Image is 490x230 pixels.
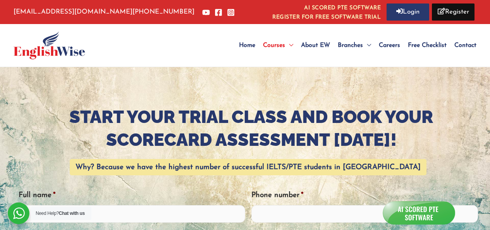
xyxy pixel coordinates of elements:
[272,3,381,20] a: AI SCORED PTE SOFTWAREREGISTER FOR FREE SOFTWARE TRIAL
[375,28,404,63] a: Careers
[235,28,476,63] nav: Site Navigation
[69,107,433,150] b: START YOUR TRIAL CLASS AND BOOK YOUR SCORECARD ASSESSMENT [DATE]!
[297,28,334,63] a: About EW
[272,3,381,13] i: AI SCORED PTE SOFTWARE
[59,211,85,216] strong: Chat with us
[334,28,375,63] a: Branches
[404,28,450,63] a: Free Checklist
[239,42,255,48] span: Home
[432,3,475,21] a: Register
[227,9,235,16] a: Instagram
[379,42,400,48] span: Careers
[36,211,85,216] span: Need Help?
[19,191,55,201] label: Full name
[263,42,285,48] span: Courses
[381,201,457,225] img: icon_a.png
[450,28,476,63] a: Contact
[70,159,426,175] mark: Why? Because we have the highest number of successful IELTS/PTE students in [GEOGRAPHIC_DATA]
[14,31,85,59] img: English Wise
[301,42,330,48] span: About EW
[14,6,194,18] p: [PHONE_NUMBER]
[259,28,297,63] a: Courses
[202,9,210,16] a: YouTube
[338,42,363,48] span: Branches
[408,42,447,48] span: Free Checklist
[14,9,132,15] a: [EMAIL_ADDRESS][DOMAIN_NAME]
[454,42,476,48] span: Contact
[235,28,259,63] a: Home
[251,191,303,201] label: Phone number
[387,3,429,21] a: Login
[215,9,222,16] a: Facebook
